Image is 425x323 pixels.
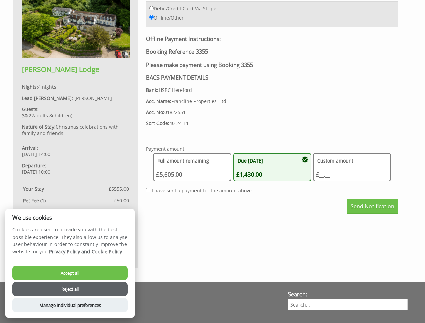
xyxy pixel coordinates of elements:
[29,112,34,119] span: 22
[22,145,38,151] strong: Arrival:
[351,203,394,210] span: Send Notification
[152,187,252,194] label: I have sent a payment for the amount above
[12,298,128,312] button: Manage Individual preferences
[233,153,311,181] button: Due [DATE] £1,430.00
[146,109,164,115] strong: Acc. No:
[22,52,130,74] a: [PERSON_NAME] Lodge
[111,186,129,192] span: 5555.00
[114,197,129,204] span: £
[22,65,130,74] h2: [PERSON_NAME] Lodge
[29,112,48,119] span: adult
[22,84,38,90] strong: Nights:
[288,299,408,310] input: Search...
[146,146,184,152] legend: Payment amount
[63,112,71,119] span: ren
[109,186,129,192] span: £
[22,145,130,157] p: [DATE] 14:00
[22,162,130,175] p: [DATE] 10:00
[146,98,171,104] strong: Acc. Name:
[23,186,109,192] strong: Your Stay
[347,199,398,214] button: Send Notification
[149,5,216,12] label: Debit/Credit Card Via Stripe
[22,112,72,119] span: ( )
[23,197,114,204] strong: Pet Fee (1)
[12,282,128,296] button: Reject all
[146,35,398,43] h3: Offline Payment Instructions:
[22,123,130,136] p: Christmas celebrations with family and friends
[146,109,398,115] p: 01822551
[153,153,231,181] button: Full amount remaining £5,605.00
[149,15,154,20] input: Offline/Other
[23,208,109,215] strong: Total
[5,214,135,221] h2: We use cookies
[12,266,128,280] button: Accept all
[146,87,158,93] strong: Bank:
[9,293,280,301] h3: Connect with us:
[22,123,56,130] strong: Nature of Stay:
[5,226,135,260] p: Cookies are used to provide you with the best possible experience. They also allow us to analyse ...
[109,208,129,215] span: £
[22,95,73,101] strong: Lead [PERSON_NAME]:
[288,291,408,298] h3: Search:
[146,87,398,93] p: HSBC Hereford
[111,208,129,215] span: 5605.00
[313,153,391,181] button: Custom amount £__.__
[146,61,398,69] h3: Please make payment using Booking 3355
[22,112,27,119] strong: 30
[49,248,122,255] a: Privacy Policy and Cookie Policy
[149,14,184,21] label: Offline/Other
[74,95,112,101] span: [PERSON_NAME]
[117,197,129,204] span: 50.00
[46,112,48,119] span: s
[48,112,71,119] span: child
[146,120,169,127] strong: Sort Code:
[149,6,154,10] input: Debit/Credit Card Via Stripe
[146,98,398,104] p: Francline Properties Ltd
[22,84,130,90] p: 4 nights
[146,120,398,127] p: 40-24-11
[49,112,52,119] span: 8
[22,106,39,112] strong: Guests:
[146,74,398,81] h3: BACS PAYMENT DETAILS
[22,162,46,169] strong: Departure:
[146,48,398,56] h3: Booking Reference 3355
